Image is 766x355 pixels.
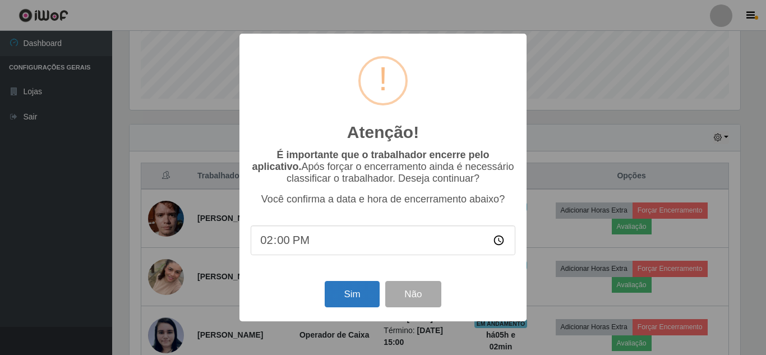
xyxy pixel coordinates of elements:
[252,149,489,172] b: É importante que o trabalhador encerre pelo aplicativo.
[251,149,515,185] p: Após forçar o encerramento ainda é necessário classificar o trabalhador. Deseja continuar?
[347,122,419,142] h2: Atenção!
[325,281,379,307] button: Sim
[251,193,515,205] p: Você confirma a data e hora de encerramento abaixo?
[385,281,441,307] button: Não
